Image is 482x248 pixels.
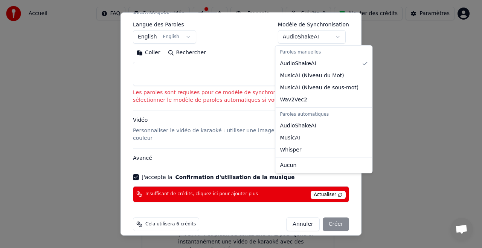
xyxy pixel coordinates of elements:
[277,109,371,120] div: Paroles automatiques
[280,162,296,169] span: Aucun
[280,96,307,104] span: Wav2Vec2
[277,47,371,58] div: Paroles manuelles
[280,72,344,80] span: MusicAI ( Niveau du Mot )
[280,60,316,67] span: AudioShakeAI
[280,146,301,154] span: Whisper
[280,134,300,142] span: MusicAI
[280,122,316,130] span: AudioShakeAI
[280,84,358,92] span: MusicAI ( Niveau de sous-mot )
